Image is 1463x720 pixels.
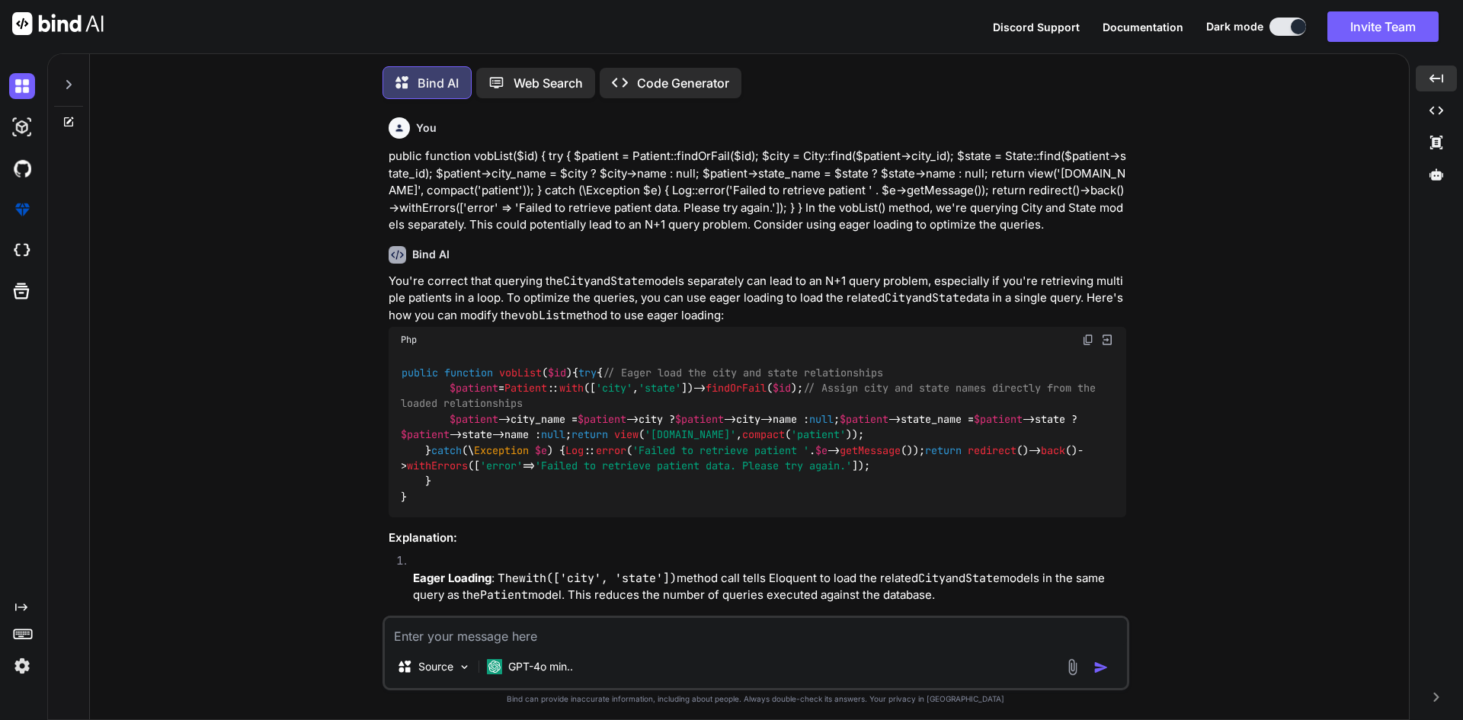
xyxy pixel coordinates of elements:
[450,381,498,395] span: $patient
[596,443,626,457] span: error
[9,653,35,679] img: settings
[9,197,35,222] img: premium
[563,274,591,289] code: City
[9,73,35,99] img: darkChat
[519,571,677,586] code: with(['city', 'state'])
[504,381,547,395] span: Patient
[1327,11,1439,42] button: Invite Team
[402,366,438,379] span: public
[565,443,584,457] span: Log
[968,443,1016,457] span: redirect
[412,247,450,262] h6: Bind AI
[1206,19,1263,34] span: Dark mode
[578,366,597,379] span: try
[603,366,883,379] span: // Eager load the city and state relationships
[548,366,566,379] span: $id
[993,21,1080,34] span: Discord Support
[596,381,632,395] span: 'city'
[474,443,529,457] span: Exception
[1100,333,1114,347] img: Open in Browser
[514,74,583,92] p: Web Search
[578,412,626,426] span: $patient
[571,428,608,442] span: return
[535,459,852,472] span: 'Failed to retrieve patient data. Please try again.'
[632,443,809,457] span: 'Failed to retrieve patient '
[809,412,834,426] span: null
[1093,660,1109,675] img: icon
[559,381,584,395] span: with
[815,443,828,457] span: $e
[773,381,791,395] span: $id
[383,693,1129,705] p: Bind can provide inaccurate information, including about people. Always double-check its answers....
[925,443,962,457] span: return
[499,366,542,379] span: vobList
[535,443,547,457] span: $e
[480,459,523,472] span: 'error'
[932,290,966,306] code: State
[637,74,729,92] p: Code Generator
[791,428,846,442] span: 'patient'
[416,120,437,136] h6: You
[9,155,35,181] img: githubDark
[742,428,785,442] span: compact
[9,114,35,140] img: darkAi-studio
[541,428,565,442] span: null
[1103,19,1183,35] button: Documentation
[389,530,1126,547] h3: Explanation:
[1082,334,1094,346] img: copy
[480,587,528,603] code: Patient
[1064,658,1081,676] img: attachment
[431,443,462,457] span: catch
[444,366,493,379] span: function
[413,570,1126,604] p: : The method call tells Eloquent to load the related and models in the same query as the model. T...
[965,571,1000,586] code: State
[675,412,724,426] span: $patient
[389,273,1126,325] p: You're correct that querying the and models separately can lead to an N+1 query problem, especial...
[840,443,901,457] span: getMessage
[885,290,912,306] code: City
[401,334,417,346] span: Php
[418,74,459,92] p: Bind AI
[413,571,491,585] strong: Eager Loading
[418,659,453,674] p: Source
[401,428,450,442] span: $patient
[9,238,35,264] img: cloudideIcon
[1103,21,1183,34] span: Documentation
[614,428,639,442] span: view
[407,459,468,472] span: withErrors
[518,308,566,323] code: vobList
[401,365,1102,505] code: { { = :: ([ , ])-> ( ); ->city_name = ->city ? ->city->name : ; ->state_name = ->state ? ->state-...
[1041,443,1065,457] span: back
[840,412,888,426] span: $patient
[389,148,1126,234] p: public function vobList($id) { try { $patient = Patient::findOrFail($id); $city = City::find($pat...
[639,381,681,395] span: 'state'
[645,428,736,442] span: '[DOMAIN_NAME]'
[487,659,502,674] img: GPT-4o mini
[610,274,645,289] code: State
[444,366,572,379] span: ( )
[974,412,1023,426] span: $patient
[706,381,767,395] span: findOrFail
[450,412,498,426] span: $patient
[993,19,1080,35] button: Discord Support
[12,12,104,35] img: Bind AI
[458,661,471,674] img: Pick Models
[401,381,1102,410] span: // Assign city and state names directly from the loaded relationships
[918,571,946,586] code: City
[508,659,573,674] p: GPT-4o min..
